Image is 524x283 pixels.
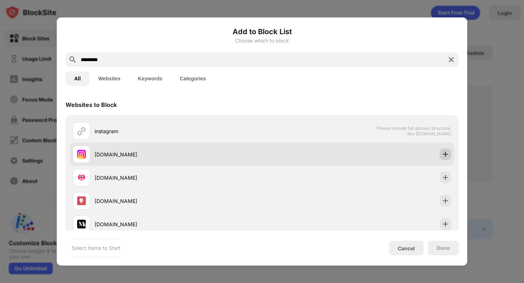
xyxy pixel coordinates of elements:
[90,71,129,86] button: Websites
[77,173,86,182] img: favicons
[95,174,262,182] div: [DOMAIN_NAME]
[95,151,262,158] div: [DOMAIN_NAME]
[77,220,86,228] img: favicons
[129,71,171,86] button: Keywords
[65,71,90,86] button: All
[77,150,86,159] img: favicons
[447,55,456,64] img: search-close
[65,26,458,37] h6: Add to Block List
[65,38,458,44] div: Choose which to block
[95,127,262,135] div: instagram
[68,55,77,64] img: search.svg
[437,245,450,251] div: Done
[398,245,415,251] div: Cancel
[95,220,262,228] div: [DOMAIN_NAME]
[77,127,86,135] img: url.svg
[376,125,451,136] span: Please include full domain structure, like [DOMAIN_NAME]
[171,71,215,86] button: Categories
[72,244,120,252] div: Select Items to Start
[65,101,117,108] div: Websites to Block
[95,197,262,205] div: [DOMAIN_NAME]
[77,196,86,205] img: favicons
